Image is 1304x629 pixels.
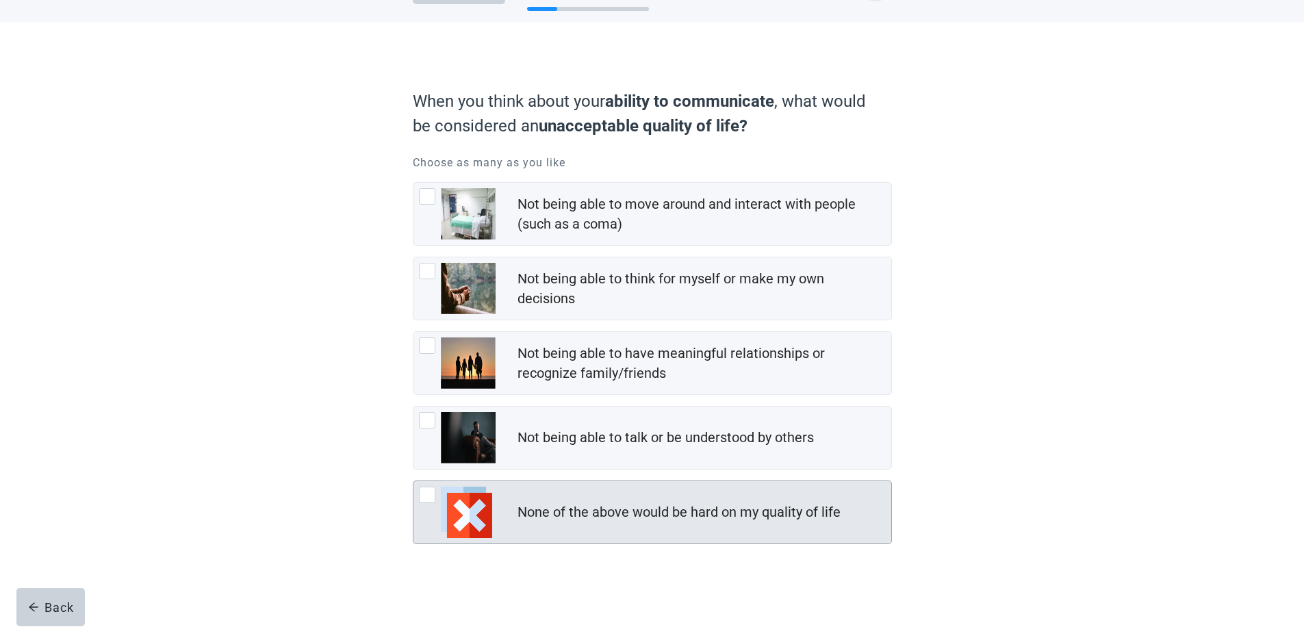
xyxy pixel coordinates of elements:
div: Not being able to talk or be understood by others, checkbox, not checked [413,406,892,470]
div: None of the above would be hard on my quality of life [517,502,841,522]
strong: ability to communicate [605,92,774,111]
div: Not being able to think for myself or make my own decisions [517,269,883,309]
button: arrow-leftBack [16,588,85,626]
label: When you think about your , what would be considered an [413,89,885,138]
div: Not being able to think for myself or make my own decisions, checkbox, not checked [413,257,892,320]
div: Not being able to have meaningful relationships or recognize family/friends, checkbox, not checked [413,331,892,395]
div: Back [28,600,74,614]
div: Not being able to have meaningful relationships or recognize family/friends [517,344,883,383]
strong: unacceptable quality of life? [539,116,747,136]
div: Not being able to move around and interact with people (such as a coma) [517,194,883,234]
p: Choose as many as you like [413,155,892,171]
span: arrow-left [28,602,39,613]
div: None of the above would be hard on my quality of life, checkbox, not checked [413,480,892,544]
div: Not being able to talk or be understood by others [517,428,814,448]
div: Not being able to move around and interact with people (such as a coma), checkbox, not checked [413,182,892,246]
